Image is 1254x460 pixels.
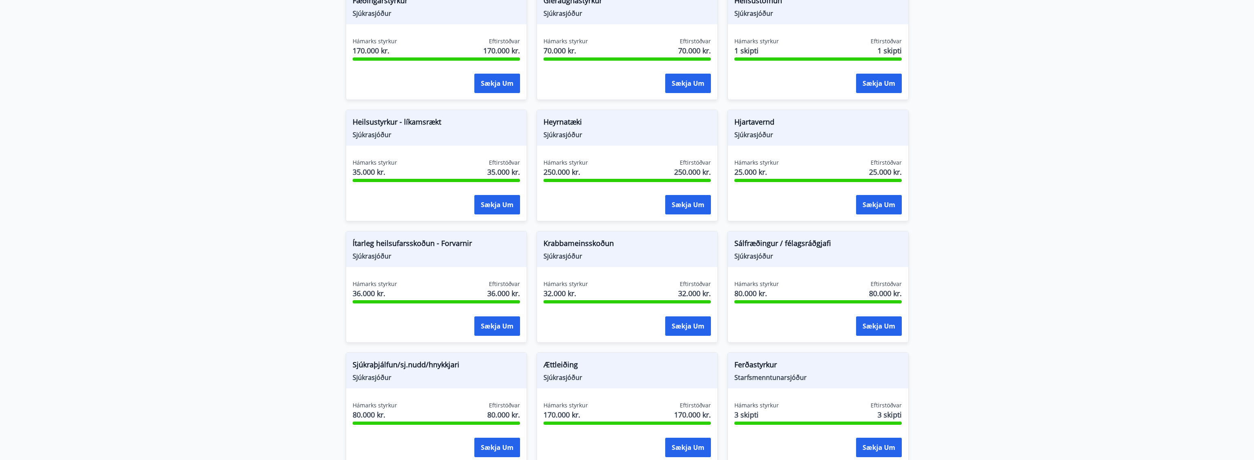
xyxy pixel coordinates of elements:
span: Sjúkrasjóður [734,252,902,261]
span: Sjúkrasjóður [543,9,711,18]
span: Sjúkrasjóður [353,9,520,18]
span: Eftirstöðvar [489,401,520,409]
span: 70.000 kr. [678,45,711,56]
span: Hámarks styrkur [543,159,588,167]
span: 250.000 kr. [543,167,588,177]
span: Hámarks styrkur [734,280,779,288]
span: 170.000 kr. [483,45,520,56]
span: Sjúkrasjóður [353,252,520,261]
span: 35.000 kr. [487,167,520,177]
span: Heilsustyrkur - líkamsrækt [353,117,520,130]
span: Hámarks styrkur [543,37,588,45]
span: 25.000 kr. [734,167,779,177]
span: Hámarks styrkur [543,401,588,409]
span: 3 skipti [734,409,779,420]
span: 35.000 kr. [353,167,397,177]
span: Eftirstöðvar [680,37,711,45]
span: Eftirstöðvar [871,401,902,409]
span: Sjúkrasjóður [734,130,902,139]
span: Eftirstöðvar [489,37,520,45]
span: Eftirstöðvar [871,159,902,167]
span: Eftirstöðvar [871,280,902,288]
span: 36.000 kr. [487,288,520,299]
span: Hjartavernd [734,117,902,130]
span: 80.000 kr. [487,409,520,420]
span: 250.000 kr. [674,167,711,177]
span: 170.000 kr. [543,409,588,420]
span: 80.000 kr. [869,288,902,299]
span: Hámarks styrkur [353,401,397,409]
button: Sækja um [856,316,902,336]
button: Sækja um [665,316,711,336]
button: Sækja um [474,74,520,93]
span: Sjúkrasjóður [543,252,711,261]
span: Eftirstöðvar [680,280,711,288]
button: Sækja um [665,74,711,93]
span: Sjúkrasjóður [734,9,902,18]
span: Sjúkrasjóður [353,130,520,139]
span: Krabbameinsskoðun [543,238,711,252]
button: Sækja um [665,438,711,457]
button: Sækja um [856,74,902,93]
button: Sækja um [474,195,520,214]
span: 36.000 kr. [353,288,397,299]
span: Sjúkraþjálfun/sj.nudd/hnykkjari [353,359,520,373]
span: Hámarks styrkur [543,280,588,288]
button: Sækja um [474,316,520,336]
span: Eftirstöðvar [871,37,902,45]
span: Sjúkrasjóður [543,373,711,382]
span: Hámarks styrkur [353,159,397,167]
span: 80.000 kr. [734,288,779,299]
span: Hámarks styrkur [353,37,397,45]
button: Sækja um [474,438,520,457]
span: Eftirstöðvar [489,159,520,167]
span: 3 skipti [878,409,902,420]
span: 170.000 kr. [353,45,397,56]
span: Ítarleg heilsufarsskoðun - Forvarnir [353,238,520,252]
span: 25.000 kr. [869,167,902,177]
button: Sækja um [665,195,711,214]
span: 32.000 kr. [543,288,588,299]
span: 70.000 kr. [543,45,588,56]
span: Hámarks styrkur [734,37,779,45]
span: Eftirstöðvar [680,159,711,167]
span: Ættleiðing [543,359,711,373]
span: Eftirstöðvar [680,401,711,409]
span: 80.000 kr. [353,409,397,420]
span: Sjúkrasjóður [543,130,711,139]
span: 170.000 kr. [674,409,711,420]
span: Hámarks styrkur [353,280,397,288]
span: 1 skipti [878,45,902,56]
span: 32.000 kr. [678,288,711,299]
span: Heyrnatæki [543,117,711,130]
span: Sálfræðingur / félagsráðgjafi [734,238,902,252]
span: Hámarks styrkur [734,159,779,167]
span: Starfsmenntunarsjóður [734,373,902,382]
span: Sjúkrasjóður [353,373,520,382]
span: Hámarks styrkur [734,401,779,409]
span: Ferðastyrkur [734,359,902,373]
button: Sækja um [856,438,902,457]
button: Sækja um [856,195,902,214]
span: Eftirstöðvar [489,280,520,288]
span: 1 skipti [734,45,779,56]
